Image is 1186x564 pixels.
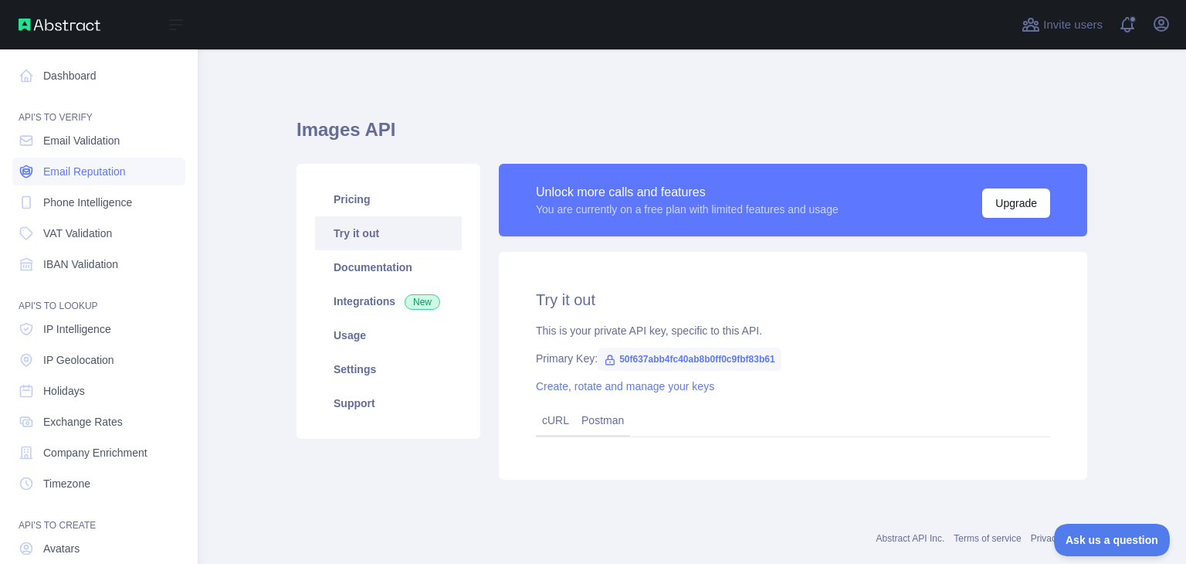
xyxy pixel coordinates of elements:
a: Holidays [12,377,185,405]
a: Pricing [315,182,462,216]
div: Unlock more calls and features [536,183,839,202]
a: Support [315,386,462,420]
button: Invite users [1018,12,1106,37]
a: Email Validation [12,127,185,155]
span: Exchange Rates [43,414,123,430]
a: Abstract API Inc. [876,533,945,544]
a: Timezone [12,470,185,498]
img: Abstract API [19,19,100,31]
button: Upgrade [982,189,1050,218]
a: Privacy policy [1031,533,1087,544]
a: Create, rotate and manage your keys [536,380,714,392]
a: Usage [315,318,462,352]
a: Exchange Rates [12,408,185,436]
div: You are currently on a free plan with limited features and usage [536,202,839,217]
a: Settings [315,352,462,386]
a: cURL [542,414,569,426]
a: Avatars [12,535,185,562]
div: Primary Key: [536,351,1050,366]
a: Dashboard [12,62,185,90]
span: IP Geolocation [43,352,114,368]
a: Company Enrichment [12,439,185,467]
a: Integrations New [315,284,462,318]
span: Avatars [43,541,80,556]
span: Timezone [43,476,90,491]
h1: Images API [296,117,1087,155]
span: IP Intelligence [43,321,111,337]
a: Phone Intelligence [12,189,185,216]
span: IBAN Validation [43,257,118,272]
a: Postman [575,408,630,433]
a: Terms of service [954,533,1021,544]
iframe: Toggle Customer Support [1054,524,1171,556]
div: This is your private API key, specific to this API. [536,323,1050,338]
div: API'S TO CREATE [12,501,185,532]
span: Company Enrichment [43,445,147,460]
span: Phone Intelligence [43,195,132,210]
span: Invite users [1043,16,1103,34]
span: Holidays [43,383,85,399]
a: IBAN Validation [12,250,185,278]
span: 50f637abb4fc40ab8b0ff0c9fbf83b61 [598,348,781,371]
div: API'S TO VERIFY [12,93,185,124]
div: API'S TO LOOKUP [12,281,185,312]
a: IP Intelligence [12,315,185,343]
span: Email Reputation [43,164,126,179]
a: Email Reputation [12,158,185,185]
a: IP Geolocation [12,346,185,374]
a: Documentation [315,250,462,284]
a: Try it out [315,216,462,250]
span: VAT Validation [43,226,112,241]
a: VAT Validation [12,219,185,247]
span: New [405,294,440,310]
h2: Try it out [536,289,1050,311]
span: Email Validation [43,133,120,148]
